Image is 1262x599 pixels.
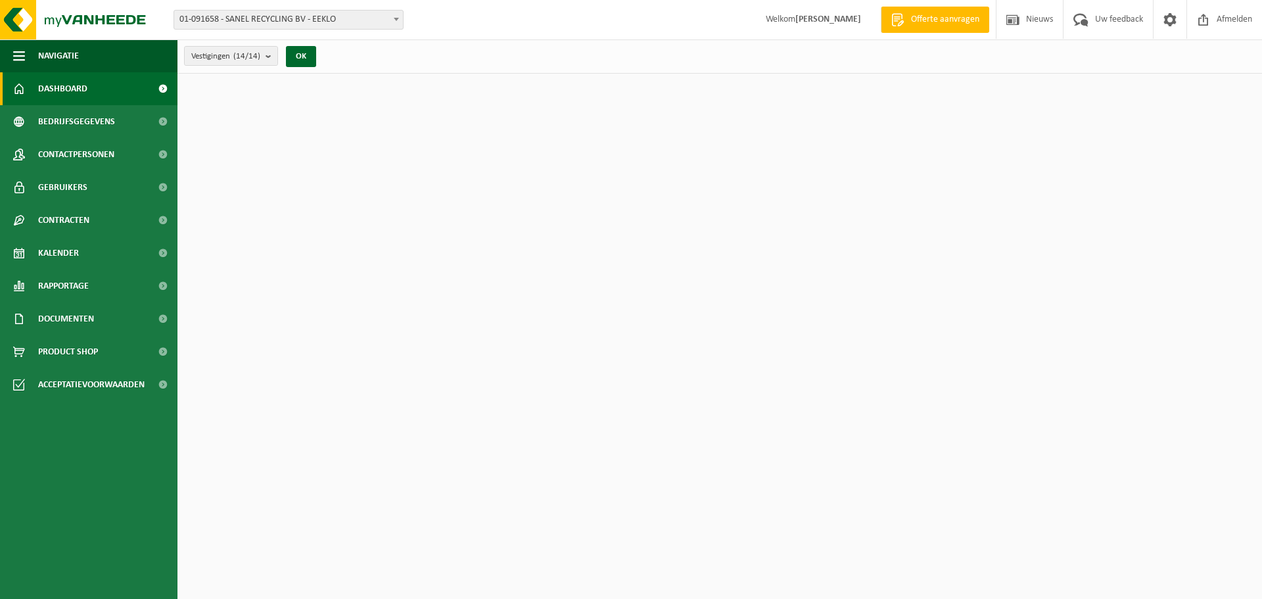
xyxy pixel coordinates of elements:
[38,138,114,171] span: Contactpersonen
[38,72,87,105] span: Dashboard
[174,11,403,29] span: 01-091658 - SANEL RECYCLING BV - EEKLO
[38,204,89,237] span: Contracten
[38,105,115,138] span: Bedrijfsgegevens
[38,368,145,401] span: Acceptatievoorwaarden
[38,237,79,270] span: Kalender
[881,7,989,33] a: Offerte aanvragen
[908,13,983,26] span: Offerte aanvragen
[38,302,94,335] span: Documenten
[38,171,87,204] span: Gebruikers
[174,10,404,30] span: 01-091658 - SANEL RECYCLING BV - EEKLO
[38,39,79,72] span: Navigatie
[233,52,260,60] count: (14/14)
[184,46,278,66] button: Vestigingen(14/14)
[38,270,89,302] span: Rapportage
[286,46,316,67] button: OK
[191,47,260,66] span: Vestigingen
[38,335,98,368] span: Product Shop
[795,14,861,24] strong: [PERSON_NAME]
